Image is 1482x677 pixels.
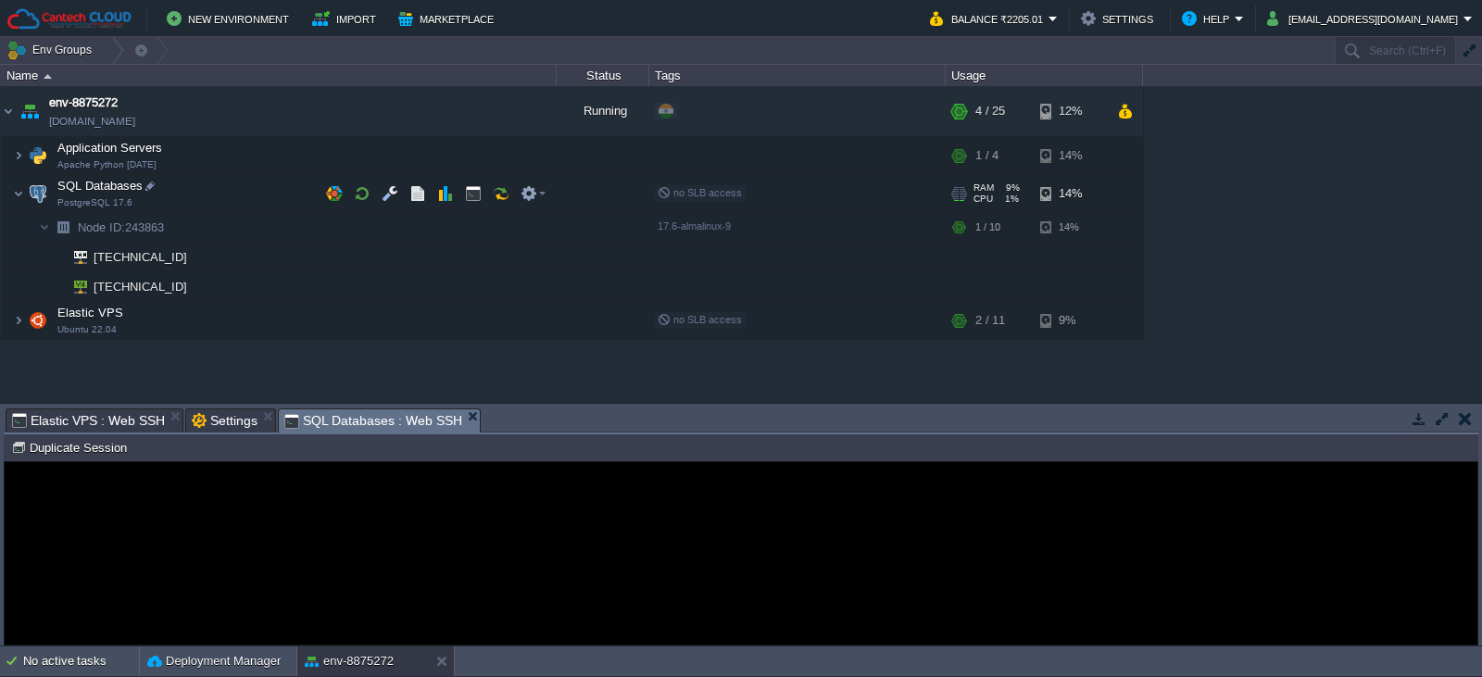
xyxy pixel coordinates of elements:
[1267,7,1463,30] button: [EMAIL_ADDRESS][DOMAIN_NAME]
[92,243,190,271] span: [TECHNICAL_ID]
[92,272,190,301] span: [TECHNICAL_ID]
[49,112,135,131] a: [DOMAIN_NAME]
[284,409,463,433] span: SQL Databases : Web SSH
[11,439,132,456] button: Duplicate Session
[44,74,52,79] img: AMDAwAAAACH5BAEAAAAALAAAAAABAAEAAAICRAEAOw==
[1040,302,1100,339] div: 9%
[947,65,1142,86] div: Usage
[658,187,742,198] span: no SLB access
[6,7,132,31] img: Cantech Cloud
[973,194,993,205] span: CPU
[50,243,61,271] img: AMDAwAAAACH5BAEAAAAALAAAAAABAAEAAAICRAEAOw==
[57,324,117,335] span: Ubuntu 22.04
[975,137,998,174] div: 1 / 4
[1040,213,1100,242] div: 14%
[1040,86,1100,136] div: 12%
[56,305,126,320] span: Elastic VPS
[12,409,165,432] span: Elastic VPS : Web SSH
[17,86,43,136] img: AMDAwAAAACH5BAEAAAAALAAAAAABAAEAAAICRAEAOw==
[1040,175,1100,212] div: 14%
[56,306,126,320] a: Elastic VPSUbuntu 22.04
[92,280,190,294] a: [TECHNICAL_ID]
[25,302,51,339] img: AMDAwAAAACH5BAEAAAAALAAAAAABAAEAAAICRAEAOw==
[658,314,742,325] span: no SLB access
[192,409,257,432] span: Settings
[13,302,24,339] img: AMDAwAAAACH5BAEAAAAALAAAAAABAAEAAAICRAEAOw==
[78,220,125,234] span: Node ID:
[650,65,945,86] div: Tags
[25,137,51,174] img: AMDAwAAAACH5BAEAAAAALAAAAAABAAEAAAICRAEAOw==
[13,175,24,212] img: AMDAwAAAACH5BAEAAAAALAAAAAABAAEAAAICRAEAOw==
[167,7,295,30] button: New Environment
[147,652,281,671] button: Deployment Manager
[2,65,556,86] div: Name
[398,7,499,30] button: Marketplace
[39,213,50,242] img: AMDAwAAAACH5BAEAAAAALAAAAAABAAEAAAICRAEAOw==
[50,272,61,301] img: AMDAwAAAACH5BAEAAAAALAAAAAABAAEAAAICRAEAOw==
[930,7,1049,30] button: Balance ₹2205.01
[975,213,1000,242] div: 1 / 10
[1,86,16,136] img: AMDAwAAAACH5BAEAAAAALAAAAAABAAEAAAICRAEAOw==
[1040,137,1100,174] div: 14%
[56,179,145,193] a: SQL DatabasesPostgreSQL 17.6
[658,220,731,232] span: 17.6-almalinux-9
[25,175,51,212] img: AMDAwAAAACH5BAEAAAAALAAAAAABAAEAAAICRAEAOw==
[56,141,165,155] a: Application ServersApache Python [DATE]
[1182,7,1235,30] button: Help
[56,140,165,156] span: Application Servers
[1001,182,1020,194] span: 9%
[312,7,382,30] button: Import
[76,219,167,235] a: Node ID:243863
[92,250,190,264] a: [TECHNICAL_ID]
[975,302,1005,339] div: 2 / 11
[56,178,145,194] span: SQL Databases
[973,182,994,194] span: RAM
[558,65,648,86] div: Status
[975,86,1005,136] div: 4 / 25
[6,37,98,63] button: Env Groups
[1081,7,1159,30] button: Settings
[49,94,118,112] a: env-8875272
[50,213,76,242] img: AMDAwAAAACH5BAEAAAAALAAAAAABAAEAAAICRAEAOw==
[61,243,87,271] img: AMDAwAAAACH5BAEAAAAALAAAAAABAAEAAAICRAEAOw==
[1000,194,1019,205] span: 1%
[76,219,167,235] span: 243863
[557,86,649,136] div: Running
[57,197,132,208] span: PostgreSQL 17.6
[305,652,394,671] button: env-8875272
[13,137,24,174] img: AMDAwAAAACH5BAEAAAAALAAAAAABAAEAAAICRAEAOw==
[23,646,139,676] div: No active tasks
[61,272,87,301] img: AMDAwAAAACH5BAEAAAAALAAAAAABAAEAAAICRAEAOw==
[57,159,157,170] span: Apache Python [DATE]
